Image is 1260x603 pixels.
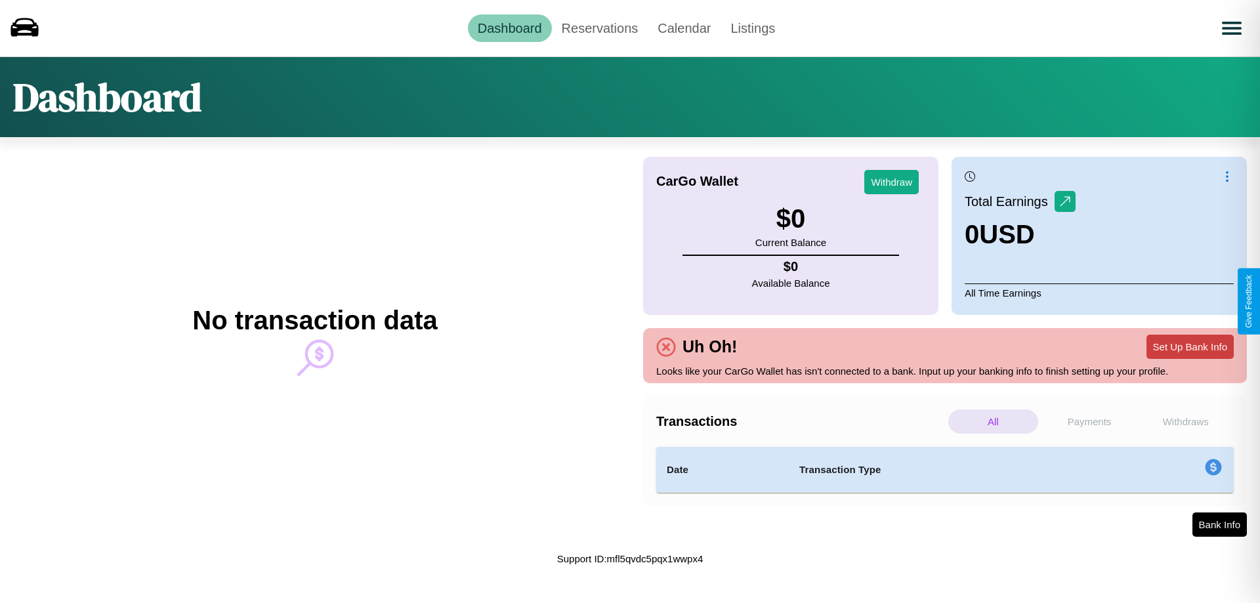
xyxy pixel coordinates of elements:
p: All [948,409,1038,434]
h4: CarGo Wallet [656,174,738,189]
p: Available Balance [752,274,830,292]
h4: Transactions [656,414,945,429]
h4: $ 0 [752,259,830,274]
p: Current Balance [755,234,826,251]
button: Set Up Bank Info [1146,335,1234,359]
button: Bank Info [1192,512,1247,537]
a: Listings [721,14,785,42]
p: Looks like your CarGo Wallet has isn't connected to a bank. Input up your banking info to finish ... [656,362,1234,380]
h4: Uh Oh! [676,337,744,356]
a: Calendar [648,14,721,42]
div: Give Feedback [1244,275,1253,328]
table: simple table [656,447,1234,493]
a: Reservations [552,14,648,42]
button: Withdraw [864,170,919,194]
a: Dashboard [468,14,552,42]
p: All Time Earnings [965,283,1234,302]
p: Total Earnings [965,190,1055,213]
h3: $ 0 [755,204,826,234]
p: Payments [1045,409,1135,434]
button: Open menu [1213,10,1250,47]
h3: 0 USD [965,220,1076,249]
p: Support ID: mfl5qvdc5pqx1wwpx4 [557,550,703,568]
h4: Date [667,462,778,478]
h2: No transaction data [192,306,437,335]
p: Withdraws [1141,409,1230,434]
h4: Transaction Type [799,462,1097,478]
h1: Dashboard [13,70,201,124]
